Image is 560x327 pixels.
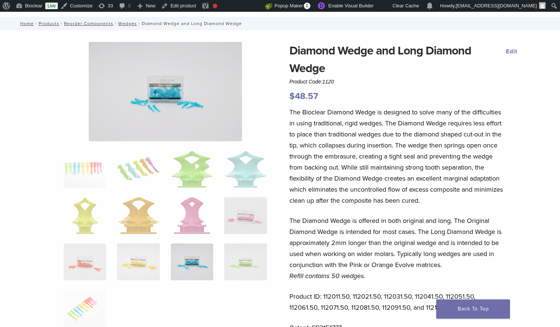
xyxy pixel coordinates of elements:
[34,22,39,25] span: /
[224,244,267,280] img: Diamond Wedge and Long Diamond Wedge - Image 12
[436,299,510,319] a: Back To Top
[64,244,106,280] img: Diamond Wedge and Long Diamond Wedge - Image 9
[59,22,64,25] span: /
[72,197,98,234] img: Diamond Wedge and Long Diamond Wedge - Image 5
[171,244,213,280] img: Diamond Wedge and Long Diamond Wedge - Image 11
[289,291,506,313] p: Product ID: 112011.50, 112021.50, 112031.50, 112041.50, 112051.50, 112061.50, 112071.50, 112081.5...
[117,244,159,280] img: Diamond Wedge and Long Diamond Wedge - Image 10
[45,3,58,9] a: Live
[289,42,506,77] h1: Diamond Wedge and Long Diamond Wedge
[289,215,506,281] p: The Diamond Wedge is offered in both original and long. The Original Diamond Wedge is intended fo...
[137,22,142,25] span: /
[39,21,59,26] a: Products
[117,151,159,188] img: Diamond Wedge and Long Diamond Wedge - Image 2
[289,91,318,102] bdi: 48.57
[224,2,265,11] img: Views over 48 hours. Click for more Jetpack Stats.
[113,22,118,25] span: /
[174,197,210,234] img: Diamond Wedge and Long Diamond Wedge - Image 7
[64,290,106,327] img: Diamond Wedge and Long Diamond Wedge - Image 13
[289,91,295,102] span: $
[506,48,517,55] a: Edit
[18,21,34,26] a: Home
[118,197,159,234] img: Diamond Wedge and Long Diamond Wedge - Image 6
[15,17,545,30] nav: Diamond Wedge and Long Diamond Wedge
[213,4,217,8] div: Focus keyphrase not set
[304,3,310,9] span: 1
[289,79,334,85] span: Product Code:
[456,3,537,8] span: [EMAIL_ADDRESS][DOMAIN_NAME]
[64,151,106,188] img: DSC_0187_v3-1920x1218-1-324x324.png
[289,272,365,280] em: Refill contains 50 wedges.
[64,21,113,26] a: Reorder Components
[224,151,267,188] img: Diamond Wedge and Long Diamond Wedge - Image 4
[224,197,267,234] img: Diamond Wedge and Long Diamond Wedge - Image 8
[289,107,506,206] p: The Bioclear Diamond Wedge is designed to solve many of the difficulties in using traditional, ri...
[118,21,137,26] a: Wedges
[89,42,242,141] img: Diamond Wedge and Long Diamond Wedge - Image 11
[171,151,213,188] img: Diamond Wedge and Long Diamond Wedge - Image 3
[323,79,334,85] span: 1120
